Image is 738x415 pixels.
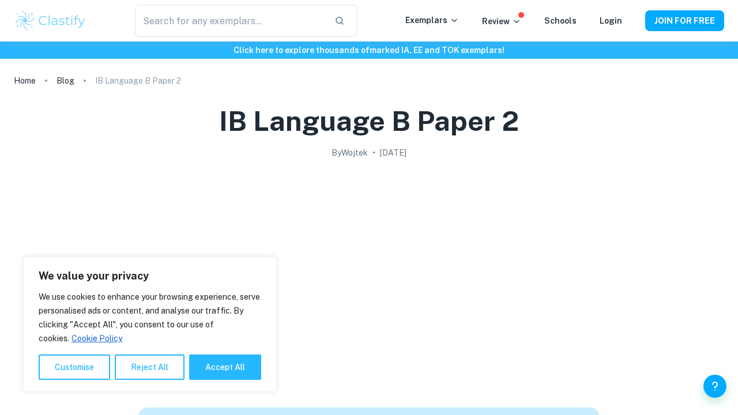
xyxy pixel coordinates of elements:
[14,73,36,89] a: Home
[39,290,261,345] p: We use cookies to enhance your browsing experience, serve personalised ads or content, and analys...
[115,354,184,380] button: Reject All
[138,164,600,394] img: IB Language B Paper 2 cover image
[332,146,368,159] h2: By Wojtek
[600,16,622,25] a: Login
[23,257,277,392] div: We value your privacy
[380,146,406,159] h2: [DATE]
[482,15,521,28] p: Review
[95,74,181,87] p: IB Language B Paper 2
[135,5,325,37] input: Search for any exemplars...
[703,375,726,398] button: Help and Feedback
[544,16,577,25] a: Schools
[219,103,519,139] h1: IB Language B Paper 2
[645,10,724,31] button: JOIN FOR FREE
[39,354,110,380] button: Customise
[2,44,736,56] h6: Click here to explore thousands of marked IA, EE and TOK exemplars !
[71,333,123,344] a: Cookie Policy
[14,9,87,32] img: Clastify logo
[372,146,375,159] p: •
[189,354,261,380] button: Accept All
[39,269,261,283] p: We value your privacy
[405,14,459,27] p: Exemplars
[57,73,74,89] a: Blog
